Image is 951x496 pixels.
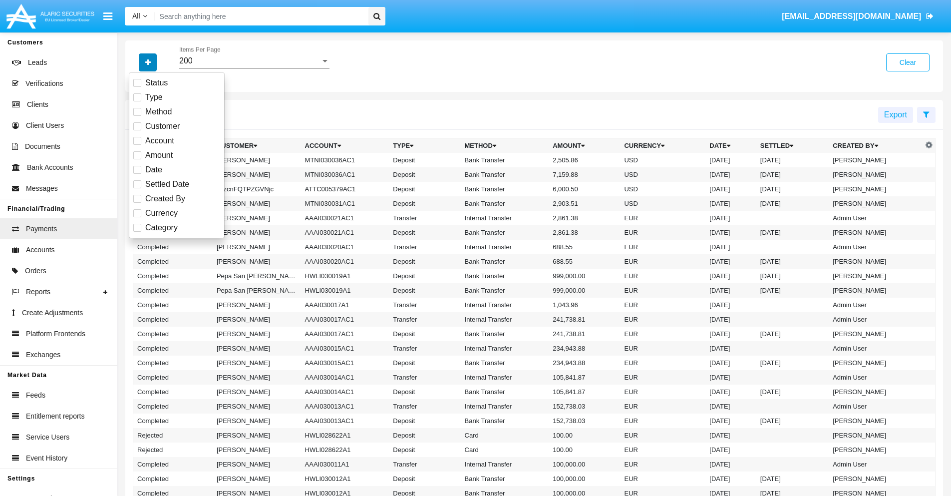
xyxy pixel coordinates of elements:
[179,56,193,65] span: 200
[213,167,301,182] td: [PERSON_NAME]
[301,457,389,472] td: AAAI030011A1
[133,370,213,385] td: Completed
[461,182,549,196] td: Bank Transfer
[145,120,180,132] span: Customer
[549,211,620,225] td: 2,861.38
[829,167,923,182] td: [PERSON_NAME]
[549,356,620,370] td: 234,943.88
[461,457,549,472] td: Internal Transfer
[301,414,389,428] td: AAAI030013AC1
[756,414,829,428] td: [DATE]
[389,167,460,182] td: Deposit
[133,472,213,486] td: Completed
[461,341,549,356] td: Internal Transfer
[620,240,705,254] td: EUR
[26,224,57,234] span: Payments
[389,254,460,269] td: Deposit
[213,225,301,240] td: [PERSON_NAME]
[145,91,163,103] span: Type
[549,167,620,182] td: 7,159.88
[829,341,923,356] td: Admin User
[756,196,829,211] td: [DATE]
[133,428,213,443] td: Rejected
[829,225,923,240] td: [PERSON_NAME]
[213,182,301,196] td: RrzcnFQTPZGVNjc
[26,120,64,131] span: Client Users
[145,207,178,219] span: Currency
[549,457,620,472] td: 100,000.00
[705,443,756,457] td: [DATE]
[26,329,85,339] span: Platform Frontends
[145,164,162,176] span: Date
[829,298,923,312] td: Admin User
[26,245,55,255] span: Accounts
[829,138,923,153] th: Created By
[461,356,549,370] td: Bank Transfer
[461,385,549,399] td: Bank Transfer
[549,312,620,327] td: 241,738.81
[549,399,620,414] td: 152,738.03
[28,57,47,68] span: Leads
[213,283,301,298] td: Pepa San [PERSON_NAME]
[145,77,168,89] span: Status
[705,254,756,269] td: [DATE]
[705,341,756,356] td: [DATE]
[125,11,155,21] a: All
[133,312,213,327] td: Completed
[301,341,389,356] td: AAAI030015AC1
[213,457,301,472] td: [PERSON_NAME]
[389,240,460,254] td: Transfer
[829,356,923,370] td: [PERSON_NAME]
[22,308,83,318] span: Create Adjustments
[213,341,301,356] td: [PERSON_NAME]
[461,472,549,486] td: Bank Transfer
[884,110,907,119] span: Export
[389,341,460,356] td: Transfer
[461,254,549,269] td: Bank Transfer
[620,254,705,269] td: EUR
[133,269,213,283] td: Completed
[389,138,460,153] th: Type
[389,385,460,399] td: Deposit
[549,254,620,269] td: 688.55
[389,312,460,327] td: Transfer
[549,225,620,240] td: 2,861.38
[155,7,365,25] input: Search
[301,312,389,327] td: AAAI030017AC1
[878,107,913,123] button: Export
[549,138,620,153] th: Amount
[705,457,756,472] td: [DATE]
[213,312,301,327] td: [PERSON_NAME]
[620,225,705,240] td: EUR
[213,356,301,370] td: [PERSON_NAME]
[705,269,756,283] td: [DATE]
[829,153,923,167] td: [PERSON_NAME]
[301,211,389,225] td: AAAI030021AC1
[133,283,213,298] td: Completed
[389,428,460,443] td: Deposit
[133,385,213,399] td: Completed
[26,432,69,443] span: Service Users
[829,269,923,283] td: [PERSON_NAME]
[549,341,620,356] td: 234,943.88
[829,472,923,486] td: [PERSON_NAME]
[145,193,185,205] span: Created By
[145,135,174,147] span: Account
[213,327,301,341] td: [PERSON_NAME]
[301,472,389,486] td: HWLI030012A1
[756,327,829,341] td: [DATE]
[705,298,756,312] td: [DATE]
[145,106,172,118] span: Method
[549,385,620,399] td: 105,841.87
[705,283,756,298] td: [DATE]
[301,443,389,457] td: HWLI028622A1
[301,254,389,269] td: AAAI030020AC1
[213,254,301,269] td: [PERSON_NAME]
[213,385,301,399] td: [PERSON_NAME]
[301,356,389,370] td: AAAI030015AC1
[549,414,620,428] td: 152,738.03
[461,196,549,211] td: Bank Transfer
[620,443,705,457] td: EUR
[25,141,60,152] span: Documents
[389,269,460,283] td: Deposit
